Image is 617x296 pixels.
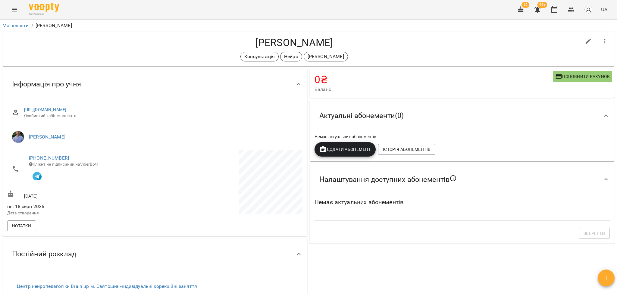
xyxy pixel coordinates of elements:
[2,238,307,270] div: Постійний розклад
[2,23,29,28] a: Мої клієнти
[521,2,529,8] span: 12
[29,12,59,16] span: For Business
[12,222,31,229] span: Нотатки
[6,189,155,200] div: [DATE]
[29,155,69,161] a: [PHONE_NUMBER]
[12,249,76,259] span: Постійний розклад
[319,111,404,120] span: Актуальні абонементи ( 0 )
[599,4,610,15] button: UA
[584,5,593,14] img: avatar_s.png
[310,100,615,131] div: Актуальні абонементи(0)
[449,175,457,182] svg: Якщо не обрано жодного, клієнт зможе побачити всі публічні абонементи
[310,164,615,195] div: Налаштування доступних абонементів
[383,146,431,153] span: Історія абонементів
[537,2,547,8] span: 99+
[601,6,607,13] span: UA
[7,220,36,231] button: Нотатки
[7,203,154,210] span: пн, 18 серп 2025
[555,73,610,80] span: Поповнити рахунок
[315,73,553,86] h4: 0 ₴
[319,175,457,184] span: Налаштування доступних абонементів
[12,79,81,89] span: Інформація про учня
[29,3,59,12] img: Voopty Logo
[315,198,610,207] h6: Немає актуальних абонементів
[29,162,98,167] span: Клієнт не підписаний на ViberBot!
[308,53,344,60] p: [PERSON_NAME]
[36,22,72,29] p: [PERSON_NAME]
[319,146,371,153] span: Додати Абонемент
[304,52,348,61] div: [PERSON_NAME]
[2,69,307,100] div: Інформація про учня
[7,36,581,49] h4: [PERSON_NAME]
[2,22,615,29] nav: breadcrumb
[280,52,302,61] div: Нейро
[31,22,33,29] li: /
[315,142,376,157] button: Додати Абонемент
[240,52,279,61] div: Консультація
[33,172,42,181] img: Telegram
[553,71,612,82] button: Поповнити рахунок
[29,134,65,140] a: [PERSON_NAME]
[12,131,24,143] img: Коваль Дмитро
[244,53,275,60] p: Консультація
[7,210,154,216] p: Дата створення
[7,2,22,17] button: Menu
[24,107,67,112] a: [URL][DOMAIN_NAME]
[24,113,298,119] span: Особистий кабінет клієнта
[284,53,298,60] p: Нейро
[315,86,553,93] span: Баланс
[17,283,197,289] a: Центр нейропедагогіки Brain up м. Святошин»індивідуальні корекційні заняття
[313,132,611,141] div: Немає актуальних абонементів
[378,144,435,155] button: Історія абонементів
[29,167,45,184] button: Клієнт підписаний на VooptyBot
